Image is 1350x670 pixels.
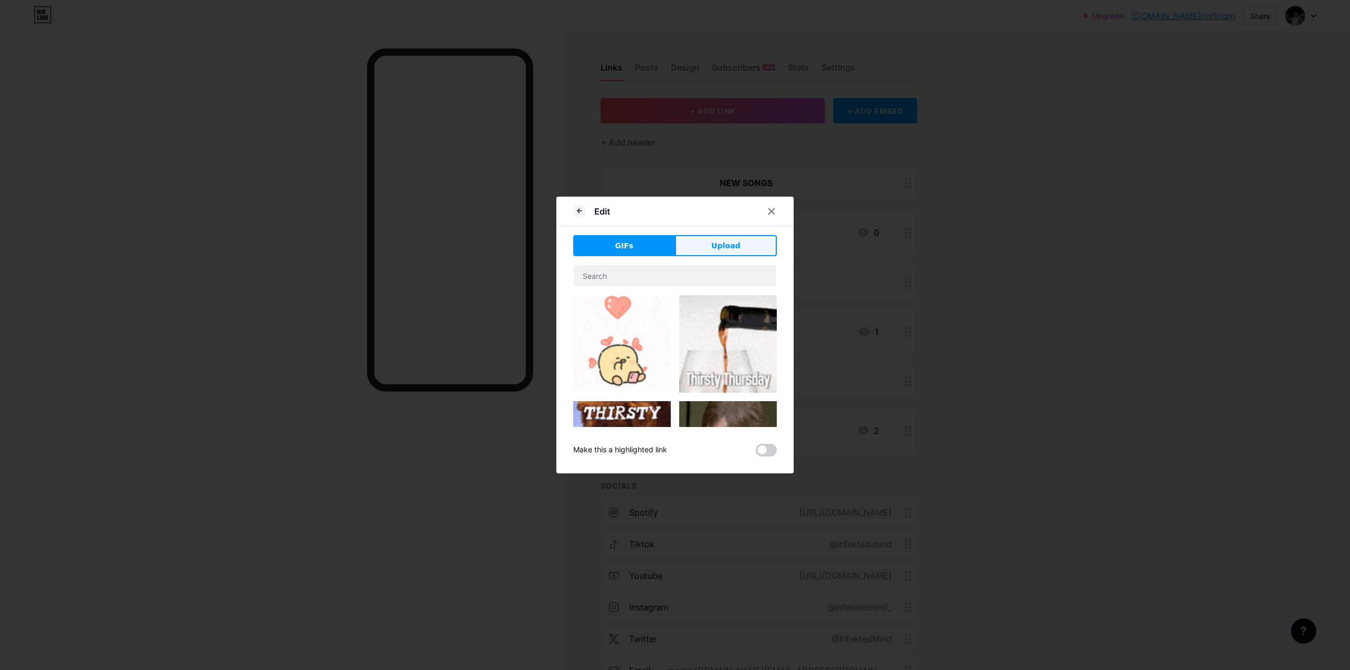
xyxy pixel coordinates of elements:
img: Gihpy [573,295,671,393]
img: Gihpy [679,295,777,393]
input: Search [574,265,776,286]
div: Edit [594,205,610,218]
span: GIFs [615,240,633,251]
img: Gihpy [573,401,671,499]
button: Upload [675,235,777,256]
div: Make this a highlighted link [573,444,667,457]
button: GIFs [573,235,675,256]
img: Gihpy [679,401,777,483]
span: Upload [711,240,740,251]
